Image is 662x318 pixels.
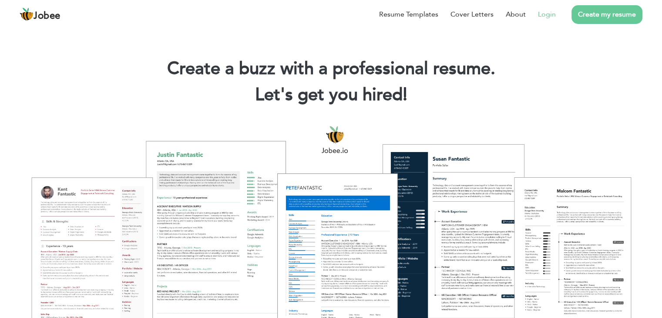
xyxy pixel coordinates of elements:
[450,9,494,20] a: Cover Letters
[34,11,60,21] span: Jobee
[298,83,407,107] span: get you hired!
[571,5,642,24] a: Create my resume
[20,7,34,21] img: jobee.io
[20,7,60,21] a: Jobee
[379,9,438,20] a: Resume Templates
[538,9,556,20] a: Login
[506,9,526,20] a: About
[13,84,649,106] h2: Let's
[13,58,649,80] h1: Create a buzz with a professional resume.
[403,83,407,107] span: |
